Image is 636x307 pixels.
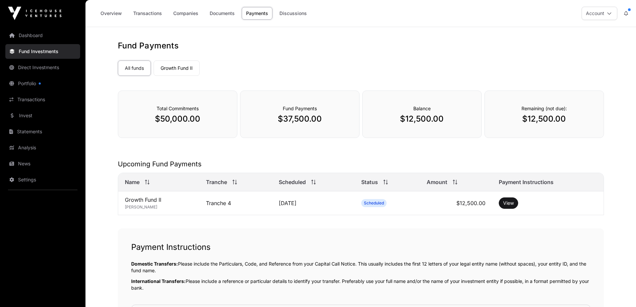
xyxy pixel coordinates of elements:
[118,191,200,215] td: Growth Fund II
[5,172,80,187] a: Settings
[5,140,80,155] a: Analysis
[118,159,604,169] h2: Upcoming Fund Payments
[132,114,224,124] p: $50,000.00
[5,44,80,59] a: Fund Investments
[283,106,317,111] span: Fund Payments
[603,275,636,307] iframe: Chat Widget
[521,106,567,111] span: Remaining (not due):
[131,278,591,291] p: Please include a reference or particular details to identify your transfer. Preferably use your f...
[5,60,80,75] a: Direct Investments
[499,178,554,186] span: Payment Instructions
[242,7,272,20] a: Payments
[118,60,151,76] a: All funds
[413,106,431,111] span: Balance
[131,242,591,253] h1: Payment Instructions
[96,7,126,20] a: Overview
[118,40,604,51] h1: Fund Payments
[279,178,306,186] span: Scheduled
[361,178,378,186] span: Status
[376,114,468,124] p: $12,500.00
[157,106,199,111] span: Total Commitments
[5,28,80,43] a: Dashboard
[498,114,590,124] p: $12,500.00
[131,278,186,284] span: International Transfers:
[129,7,166,20] a: Transactions
[125,178,140,186] span: Name
[131,261,178,267] span: Domestic Transfers:
[199,191,272,215] td: Tranche 4
[169,7,203,20] a: Companies
[364,200,384,206] span: Scheduled
[254,114,346,124] p: $37,500.00
[205,7,239,20] a: Documents
[427,178,447,186] span: Amount
[154,60,200,76] a: Growth Fund II
[275,7,311,20] a: Discussions
[5,76,80,91] a: Portfolio
[499,197,518,209] button: View
[272,191,355,215] td: [DATE]
[206,178,227,186] span: Tranche
[125,204,157,209] span: [PERSON_NAME]
[5,124,80,139] a: Statements
[5,108,80,123] a: Invest
[456,200,485,206] span: $12,500.00
[582,7,617,20] button: Account
[5,92,80,107] a: Transactions
[8,7,61,20] img: Icehouse Ventures Logo
[5,156,80,171] a: News
[131,261,591,274] p: Please include the Particulars, Code, and Reference from your Capital Call Notice. This usually i...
